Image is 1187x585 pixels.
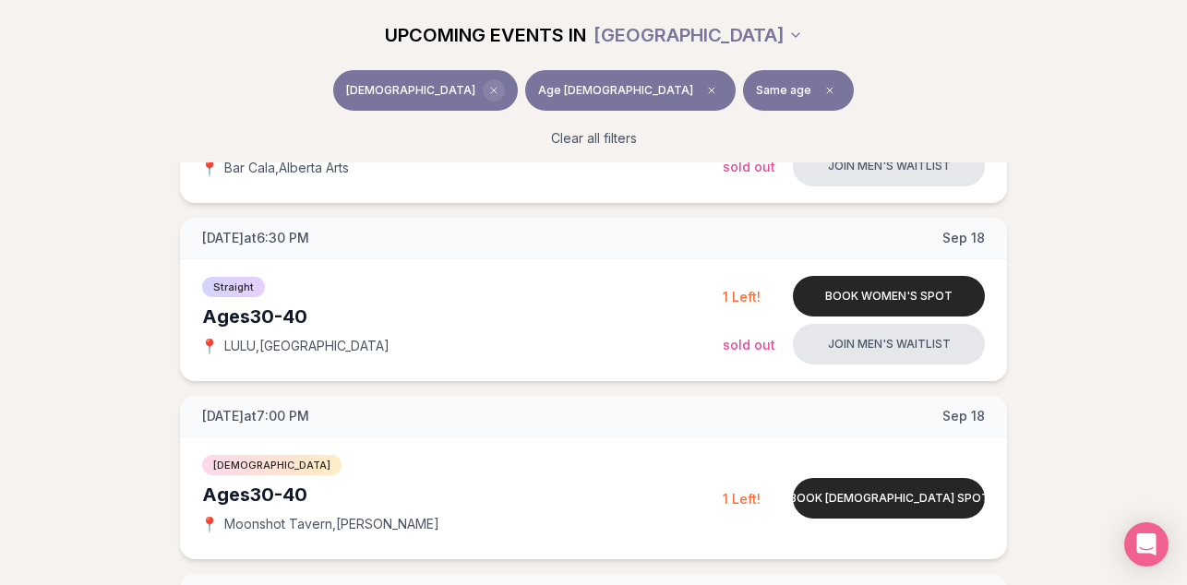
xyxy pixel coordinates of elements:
button: Age [DEMOGRAPHIC_DATA]Clear age [525,70,736,111]
span: [DATE] at 7:00 PM [202,407,309,425]
span: Sep 18 [942,229,985,247]
span: [DEMOGRAPHIC_DATA] [346,83,475,98]
span: Sep 18 [942,407,985,425]
span: Sold Out [723,337,775,352]
span: 📍 [202,517,217,531]
span: 1 Left! [723,289,761,304]
span: Same age [756,83,811,98]
span: LULU , [GEOGRAPHIC_DATA] [224,337,390,355]
span: Sold Out [723,159,775,174]
span: Moonshot Tavern , [PERSON_NAME] [224,515,439,533]
button: Clear all filters [540,118,648,159]
span: [DEMOGRAPHIC_DATA] [202,455,342,475]
span: Bar Cala , Alberta Arts [224,159,349,177]
button: [GEOGRAPHIC_DATA] [593,15,803,55]
span: Clear age [701,79,723,101]
button: Book women's spot [793,276,985,316]
button: Join men's waitlist [793,146,985,186]
span: [DATE] at 6:30 PM [202,229,309,247]
div: Ages 30-40 [202,304,723,329]
button: Same ageClear preference [743,70,854,111]
span: Straight [202,277,265,297]
span: 📍 [202,339,217,353]
span: Clear preference [819,79,841,101]
button: Join men's waitlist [793,324,985,364]
button: [DEMOGRAPHIC_DATA]Clear event type filter [333,70,518,111]
div: Open Intercom Messenger [1124,522,1169,567]
span: 1 Left! [723,491,761,507]
div: Ages 30-40 [202,482,723,507]
button: Book [DEMOGRAPHIC_DATA] spot [793,478,985,519]
span: Age [DEMOGRAPHIC_DATA] [538,83,693,98]
span: 📍 [202,161,217,175]
span: UPCOMING EVENTS IN [385,22,586,48]
span: Clear event type filter [483,79,505,101]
